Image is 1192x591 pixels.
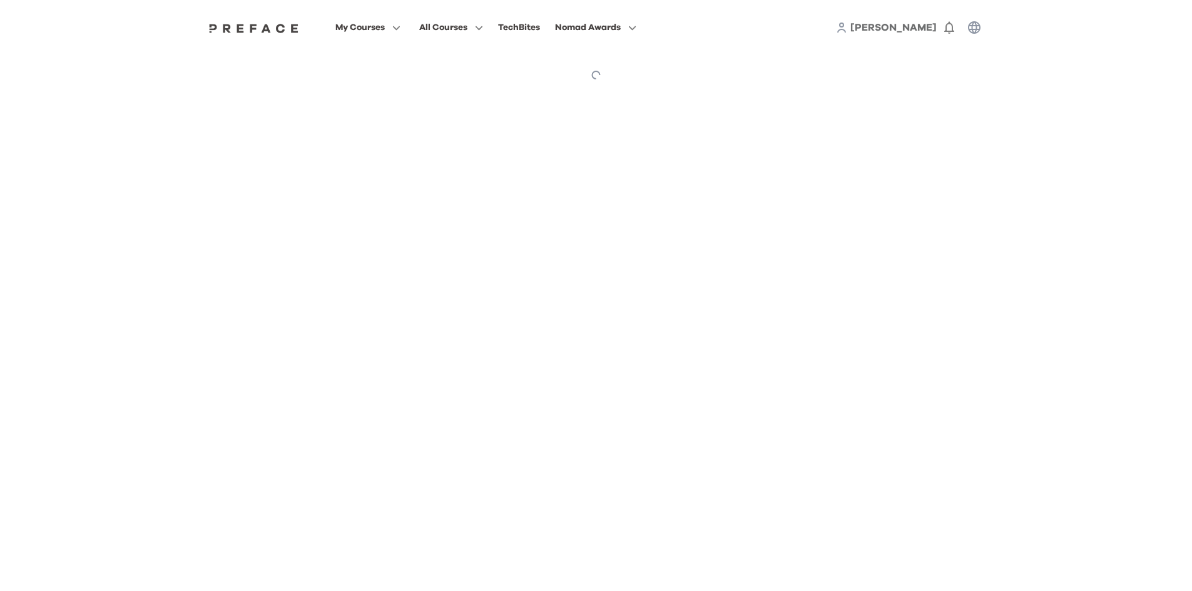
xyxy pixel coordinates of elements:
span: Nomad Awards [555,20,621,35]
button: All Courses [415,19,487,36]
img: Preface Logo [206,23,302,33]
button: My Courses [332,19,404,36]
button: Nomad Awards [551,19,640,36]
a: [PERSON_NAME] [850,20,937,35]
div: TechBites [498,20,540,35]
span: [PERSON_NAME] [850,23,937,33]
span: My Courses [335,20,385,35]
span: All Courses [419,20,467,35]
